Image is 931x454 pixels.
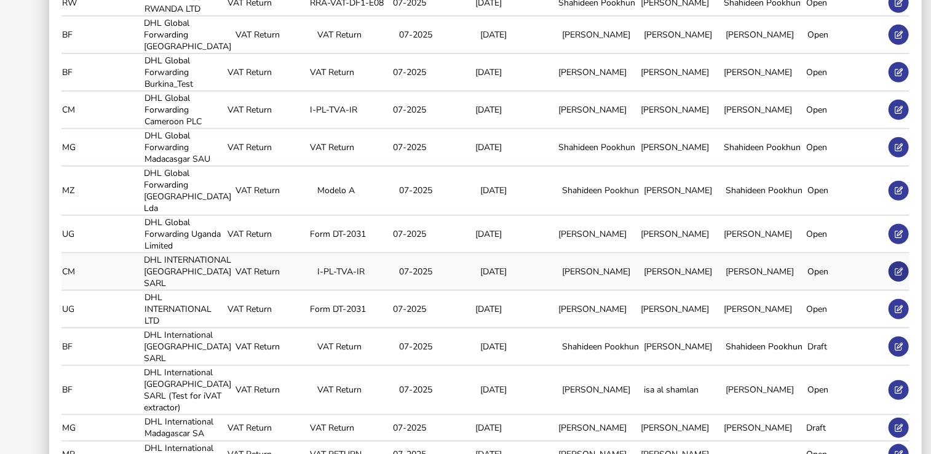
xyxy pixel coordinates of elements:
div: DHL International [GEOGRAPHIC_DATA] SARL [144,329,231,364]
div: 07-2025 [399,341,477,352]
div: [PERSON_NAME] [563,266,640,277]
div: VAT Return [317,341,395,352]
div: I-PL-TVA-IR [311,104,389,116]
div: 07-2025 [393,66,472,78]
div: Open [807,266,885,277]
div: [PERSON_NAME] [558,66,637,78]
div: [PERSON_NAME] [558,228,637,240]
div: Shahideen Pookhun [563,185,640,196]
div: [PERSON_NAME] [641,141,720,153]
div: [PERSON_NAME] [724,66,802,78]
div: DHL International Madagascar SA [145,416,224,439]
button: Edit [889,418,909,438]
div: [PERSON_NAME] [726,29,803,41]
div: [PERSON_NAME] [558,104,637,116]
div: 07-2025 [399,384,477,396]
div: Open [807,384,885,396]
div: [DATE] [476,104,555,116]
div: [PERSON_NAME] [558,303,637,315]
div: VAT Return [228,422,306,434]
div: [PERSON_NAME] [724,104,802,116]
div: Open [807,66,885,78]
div: [PERSON_NAME] [644,266,721,277]
div: DHL Global Forwarding Uganda Limited [145,217,224,252]
div: [DATE] [481,266,558,277]
div: Open [807,185,885,196]
div: Shahideen Pookhun [558,141,637,153]
div: VAT Return [228,66,306,78]
div: CM [62,266,140,277]
div: VAT Return [236,341,313,352]
button: Edit [889,25,909,45]
button: Edit [889,380,909,400]
div: [DATE] [481,341,558,352]
div: 07-2025 [393,104,472,116]
div: [DATE] [481,185,558,196]
div: [PERSON_NAME] [644,185,721,196]
div: Draft [807,341,885,352]
div: VAT Return [228,104,306,116]
div: [PERSON_NAME] [563,384,640,396]
div: Form DT-2031 [311,303,389,315]
div: MZ [62,185,140,196]
div: [DATE] [476,141,555,153]
div: [PERSON_NAME] [641,303,720,315]
div: Open [807,104,885,116]
div: VAT Return [228,303,306,315]
div: [PERSON_NAME] [641,422,720,434]
div: [PERSON_NAME] [726,266,803,277]
div: VAT Return [311,422,389,434]
div: [PERSON_NAME] [726,384,803,396]
div: DHL Global Forwarding Madacasgar SAU [145,130,224,165]
div: Open [807,29,885,41]
div: CM [62,104,141,116]
div: Open [807,303,885,315]
div: 07-2025 [393,141,472,153]
div: UG [62,228,141,240]
div: Draft [807,422,885,434]
button: Edit [889,181,909,201]
div: [PERSON_NAME] [563,29,640,41]
div: Shahideen Pookhun [726,185,803,196]
div: 07-2025 [393,303,472,315]
div: Form DT-2031 [311,228,389,240]
div: 07-2025 [399,185,477,196]
div: VAT Return [311,141,389,153]
div: Shahideen Pookhun [726,341,803,352]
div: BF [62,29,140,41]
button: Edit [889,62,909,82]
div: [DATE] [476,66,555,78]
div: isa al shamlan [644,384,721,396]
div: [PERSON_NAME] [644,341,721,352]
button: Edit [889,337,909,357]
div: [PERSON_NAME] [724,303,802,315]
div: [DATE] [476,422,555,434]
button: Edit [889,299,909,319]
button: Edit [889,137,909,157]
div: VAT Return [236,185,313,196]
div: VAT Return [236,29,313,41]
div: 07-2025 [399,29,477,41]
div: VAT Return [228,141,306,153]
div: [PERSON_NAME] [724,228,802,240]
div: [DATE] [476,303,555,315]
div: 07-2025 [393,422,472,434]
button: Edit [889,224,909,244]
div: [DATE] [481,29,558,41]
div: VAT Return [228,228,306,240]
div: VAT Return [236,384,313,396]
div: VAT Return [236,266,313,277]
div: DHL INTERNATIONAL [GEOGRAPHIC_DATA] SARL [144,254,231,289]
button: Edit [889,100,909,120]
div: VAT Return [311,66,389,78]
div: DHL International [GEOGRAPHIC_DATA] SARL (Test for iVAT extractor) [144,367,231,413]
div: DHL Global Forwarding [GEOGRAPHIC_DATA] [144,17,231,52]
div: [PERSON_NAME] [641,228,720,240]
div: BF [62,384,140,396]
div: MG [62,422,141,434]
div: 07-2025 [393,228,472,240]
div: [DATE] [476,228,555,240]
div: Open [807,228,885,240]
div: BF [62,341,140,352]
div: Modelo A [317,185,395,196]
